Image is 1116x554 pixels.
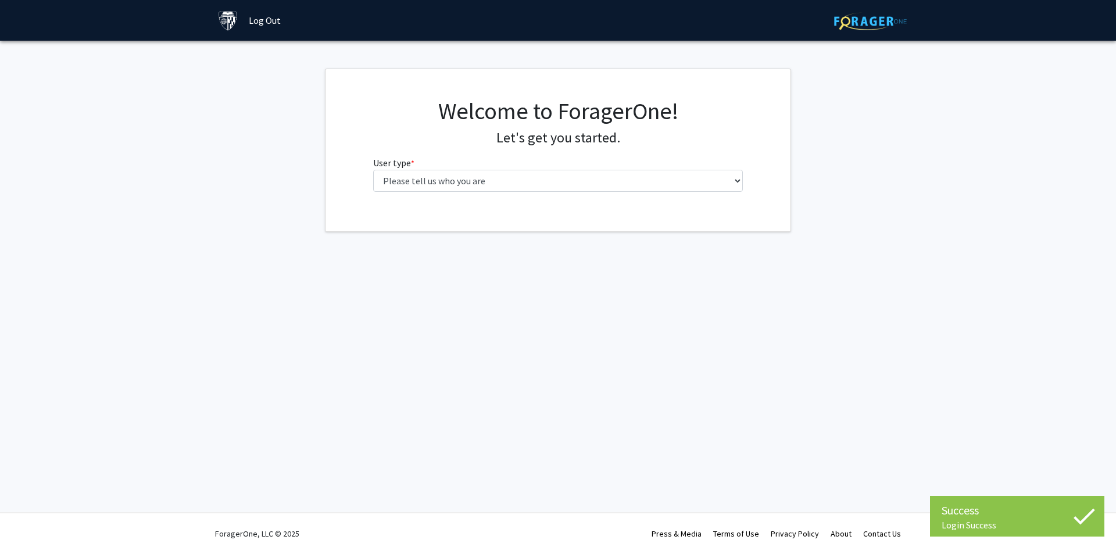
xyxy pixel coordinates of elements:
[218,10,238,31] img: Johns Hopkins University Logo
[863,528,901,539] a: Contact Us
[771,528,819,539] a: Privacy Policy
[834,12,907,30] img: ForagerOne Logo
[713,528,759,539] a: Terms of Use
[942,519,1093,531] div: Login Success
[652,528,702,539] a: Press & Media
[373,97,743,125] h1: Welcome to ForagerOne!
[831,528,852,539] a: About
[373,156,414,170] label: User type
[373,130,743,146] h4: Let's get you started.
[942,502,1093,519] div: Success
[215,513,299,554] div: ForagerOne, LLC © 2025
